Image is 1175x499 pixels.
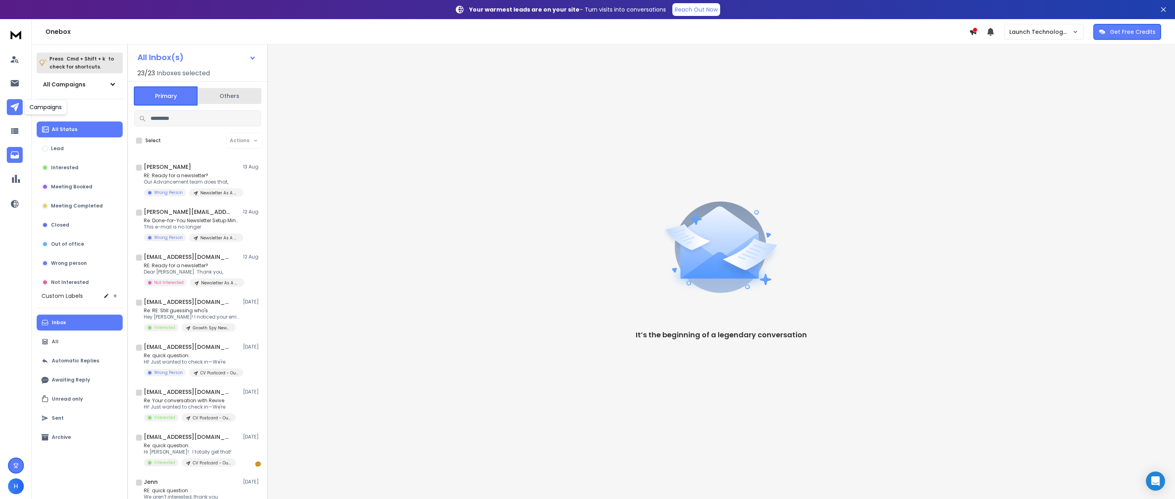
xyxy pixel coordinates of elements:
[144,298,231,306] h1: [EMAIL_ADDRESS][DOMAIN_NAME]
[37,274,123,290] button: Not Interested
[636,329,807,340] p: It’s the beginning of a legendary conversation
[154,325,175,331] p: Interested
[8,478,24,494] button: H
[154,235,183,241] p: Wrong Person
[144,314,239,320] p: Hey [PERSON_NAME]! I noticed your email
[144,433,231,441] h1: [EMAIL_ADDRESS][DOMAIN_NAME]
[469,6,580,14] strong: Your warmest leads are on your site
[200,190,239,196] p: Newsletter As A Service
[1110,28,1155,36] p: Get Free Credits
[154,370,183,376] p: Wrong Person
[52,339,59,345] p: All
[200,370,239,376] p: CV Postcard - Outscraper
[193,460,231,466] p: CV Postcard - Outscraper
[201,280,239,286] p: Newsletter As A Service
[144,262,239,269] p: RE: Ready for a newsletter?
[37,141,123,157] button: Lead
[51,203,103,209] p: Meeting Completed
[137,53,184,61] h1: All Inbox(s)
[469,6,666,14] p: – Turn visits into conversations
[131,49,262,65] button: All Inbox(s)
[154,460,175,466] p: Interested
[37,106,123,117] h3: Filters
[157,68,210,78] h3: Inboxes selected
[37,121,123,137] button: All Status
[144,253,231,261] h1: [EMAIL_ADDRESS][DOMAIN_NAME]
[144,442,236,449] p: Re: quick question...
[145,137,161,144] label: Select
[144,163,191,171] h1: [PERSON_NAME]
[243,209,261,215] p: 12 Aug
[137,68,155,78] span: 23 / 23
[144,449,236,455] p: Hi [PERSON_NAME]! I totally get that!
[37,236,123,252] button: Out of office
[51,260,87,266] p: Wrong person
[43,80,86,88] h1: All Campaigns
[243,434,261,440] p: [DATE]
[200,235,239,241] p: Newsletter As A Service
[49,55,114,71] p: Press to check for shortcuts.
[1093,24,1161,40] button: Get Free Credits
[1146,472,1165,491] div: Open Intercom Messenger
[243,164,261,170] p: 13 Aug
[52,377,90,383] p: Awaiting Reply
[51,279,89,286] p: Not Interested
[52,358,99,364] p: Automatic Replies
[144,307,239,314] p: Re: RE: Still guessing who's
[144,343,231,351] h1: [EMAIL_ADDRESS][DOMAIN_NAME]
[52,415,64,421] p: Sent
[243,254,261,260] p: 12 Aug
[134,86,198,106] button: Primary
[675,6,718,14] p: Reach Out Now
[144,352,239,359] p: Re: quick question...
[144,217,239,224] p: Re: Done-for-You Newsletter Setup Minus
[144,269,239,275] p: Dear [PERSON_NAME]: Thank you,
[243,479,261,485] p: [DATE]
[154,190,183,196] p: Wrong Person
[1009,28,1072,36] p: Launch Technology Group
[37,429,123,445] button: Archive
[243,299,261,305] p: [DATE]
[8,27,24,42] img: logo
[37,160,123,176] button: Interested
[52,396,83,402] p: Unread only
[198,87,261,105] button: Others
[51,222,69,228] p: Closed
[51,145,64,152] p: Lead
[144,208,231,216] h1: [PERSON_NAME][EMAIL_ADDRESS][DOMAIN_NAME]
[52,319,66,326] p: Inbox
[37,334,123,350] button: All
[37,410,123,426] button: Sent
[65,54,106,63] span: Cmd + Shift + k
[45,27,969,37] h1: Onebox
[51,164,78,171] p: Interested
[672,3,720,16] a: Reach Out Now
[41,292,83,300] h3: Custom Labels
[37,372,123,388] button: Awaiting Reply
[144,179,239,185] p: Our Advancement team does that,
[243,344,261,350] p: [DATE]
[144,487,239,494] p: RE: quick question...
[193,325,231,331] p: Growth Spy Newsletter
[243,389,261,395] p: [DATE]
[144,172,239,179] p: RE: Ready for a newsletter?
[37,391,123,407] button: Unread only
[37,353,123,369] button: Automatic Replies
[37,179,123,195] button: Meeting Booked
[24,100,67,115] div: Campaigns
[144,224,239,230] p: This e-mail is no longer
[144,397,236,404] p: Re: Your conversation with Revive
[37,198,123,214] button: Meeting Completed
[154,415,175,421] p: Interested
[144,388,231,396] h1: [EMAIL_ADDRESS][DOMAIN_NAME]
[37,76,123,92] button: All Campaigns
[37,255,123,271] button: Wrong person
[52,434,71,440] p: Archive
[52,126,77,133] p: All Status
[37,315,123,331] button: Inbox
[154,280,184,286] p: Not Interested
[51,184,92,190] p: Meeting Booked
[144,359,239,365] p: HI! Just wanted to check in—We're
[37,217,123,233] button: Closed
